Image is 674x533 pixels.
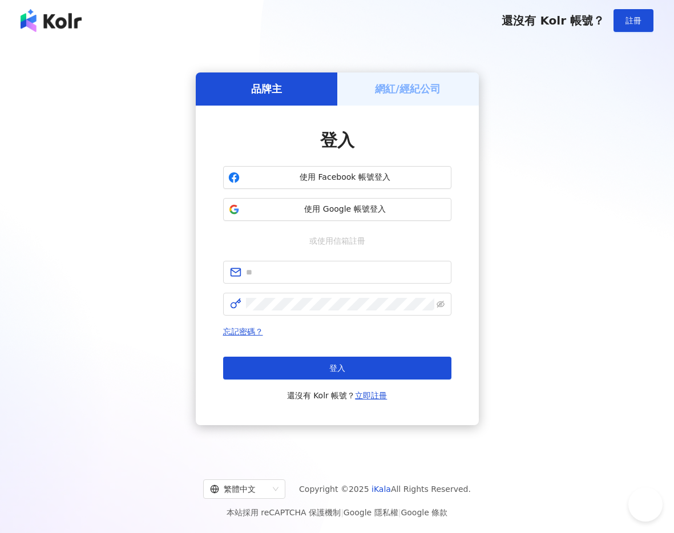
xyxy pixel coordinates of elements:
[287,389,388,402] span: 還沒有 Kolr 帳號？
[628,487,663,522] iframe: Help Scout Beacon - Open
[244,204,446,215] span: 使用 Google 帳號登入
[625,16,641,25] span: 註冊
[355,391,387,400] a: 立即註冊
[227,506,447,519] span: 本站採用 reCAPTCHA 保護機制
[329,364,345,373] span: 登入
[251,82,282,96] h5: 品牌主
[375,82,441,96] h5: 網紅/經紀公司
[299,482,471,496] span: Copyright © 2025 All Rights Reserved.
[614,9,653,32] button: 註冊
[320,130,354,150] span: 登入
[223,198,451,221] button: 使用 Google 帳號登入
[437,300,445,308] span: eye-invisible
[398,508,401,517] span: |
[223,357,451,379] button: 登入
[502,14,604,27] span: 還沒有 Kolr 帳號？
[21,9,82,32] img: logo
[301,235,373,247] span: 或使用信箱註冊
[372,484,391,494] a: iKala
[223,166,451,189] button: 使用 Facebook 帳號登入
[401,508,447,517] a: Google 條款
[244,172,446,183] span: 使用 Facebook 帳號登入
[341,508,344,517] span: |
[210,480,268,498] div: 繁體中文
[223,327,263,336] a: 忘記密碼？
[344,508,398,517] a: Google 隱私權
